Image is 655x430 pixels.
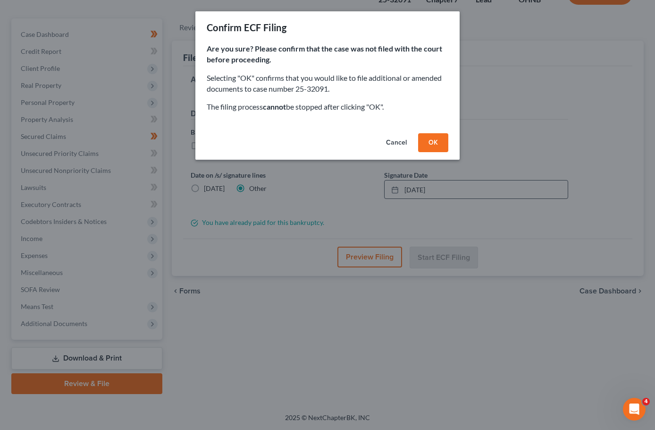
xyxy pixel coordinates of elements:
[418,133,448,152] button: OK
[207,73,448,95] p: Selecting "OK" confirms that you would like to file additional or amended documents to case numbe...
[263,102,286,111] strong: cannot
[623,398,646,421] iframe: Intercom live chat
[642,398,650,405] span: 4
[207,102,448,112] p: The filing process be stopped after clicking "OK".
[207,44,442,64] strong: Are you sure? Please confirm that the case was not filed with the court before proceeding.
[207,21,286,34] div: Confirm ECF Filing
[378,133,414,152] button: Cancel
